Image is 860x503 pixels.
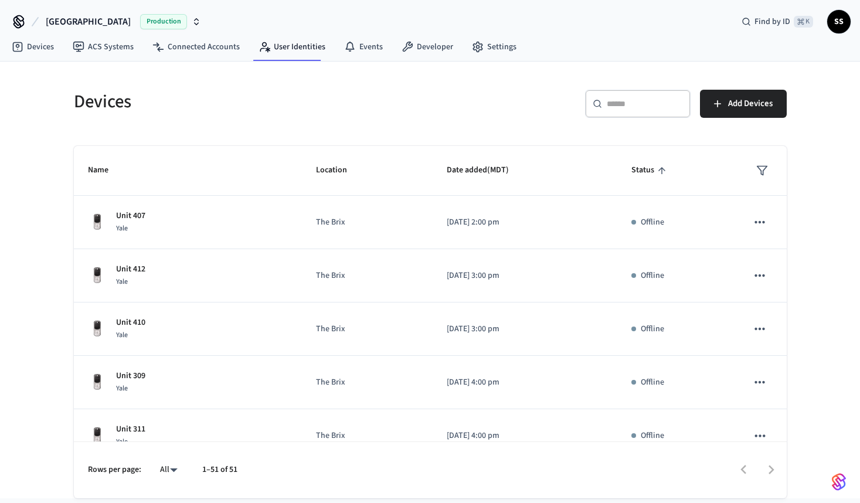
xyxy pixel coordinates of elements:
[116,383,128,393] span: Yale
[74,90,423,114] h5: Devices
[63,36,143,57] a: ACS Systems
[447,430,604,442] p: [DATE] 4:00 pm
[88,373,107,392] img: Yale Assure Touchscreen Wifi Smart Lock, Satin Nickel, Front
[828,11,849,32] span: SS
[392,36,463,57] a: Developer
[88,213,107,232] img: Yale Assure Touchscreen Wifi Smart Lock, Satin Nickel, Front
[316,430,419,442] p: The Brix
[832,473,846,491] img: SeamLogoGradient.69752ec5.svg
[641,216,664,229] p: Offline
[732,11,822,32] div: Find by ID⌘ K
[202,464,237,476] p: 1–51 of 51
[641,376,664,389] p: Offline
[316,376,419,389] p: The Brix
[316,216,419,229] p: The Brix
[447,161,524,179] span: Date added(MDT)
[46,15,131,29] span: [GEOGRAPHIC_DATA]
[335,36,392,57] a: Events
[143,36,249,57] a: Connected Accounts
[140,14,187,29] span: Production
[447,323,604,335] p: [DATE] 3:00 pm
[116,263,145,276] p: Unit 412
[641,270,664,282] p: Offline
[249,36,335,57] a: User Identities
[631,161,669,179] span: Status
[447,376,604,389] p: [DATE] 4:00 pm
[116,317,145,329] p: Unit 410
[316,270,419,282] p: The Brix
[88,161,124,179] span: Name
[827,10,851,33] button: SS
[116,210,145,222] p: Unit 407
[316,323,419,335] p: The Brix
[116,370,145,382] p: Unit 309
[463,36,526,57] a: Settings
[88,320,107,338] img: Yale Assure Touchscreen Wifi Smart Lock, Satin Nickel, Front
[116,223,128,233] span: Yale
[728,96,773,111] span: Add Devices
[447,270,604,282] p: [DATE] 3:00 pm
[88,464,141,476] p: Rows per page:
[155,461,183,478] div: All
[88,426,107,445] img: Yale Assure Touchscreen Wifi Smart Lock, Satin Nickel, Front
[794,16,813,28] span: ⌘ K
[88,266,107,285] img: Yale Assure Touchscreen Wifi Smart Lock, Satin Nickel, Front
[754,16,790,28] span: Find by ID
[116,437,128,447] span: Yale
[447,216,604,229] p: [DATE] 2:00 pm
[116,277,128,287] span: Yale
[2,36,63,57] a: Devices
[641,323,664,335] p: Offline
[700,90,787,118] button: Add Devices
[316,161,362,179] span: Location
[116,423,145,436] p: Unit 311
[641,430,664,442] p: Offline
[116,330,128,340] span: Yale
